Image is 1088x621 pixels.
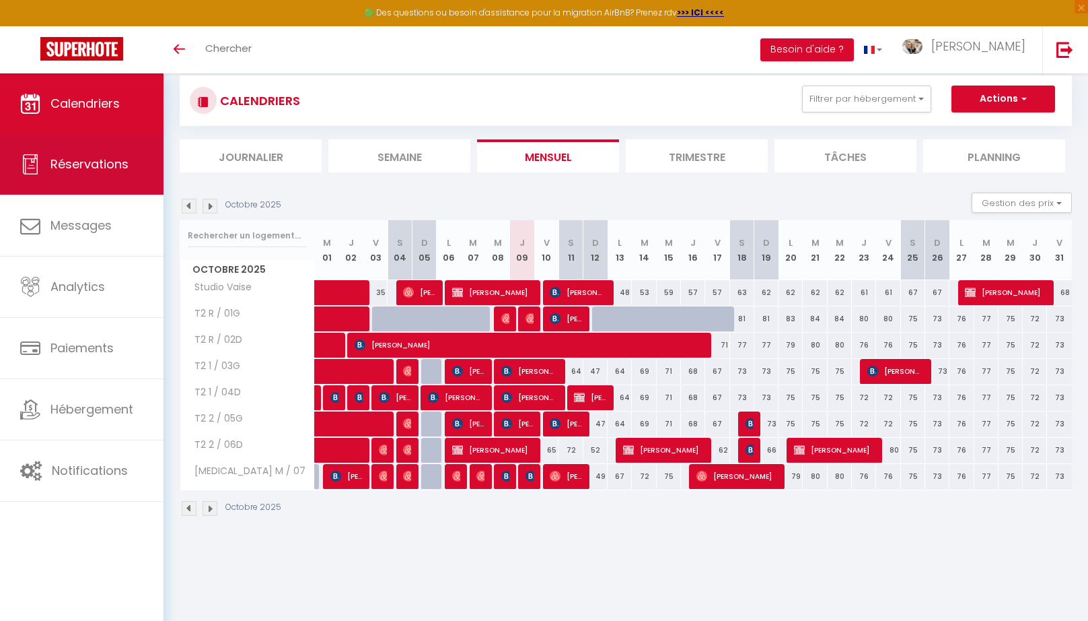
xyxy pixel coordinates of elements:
span: [PERSON_NAME] [746,411,754,436]
div: 77 [974,464,999,489]
span: [PERSON_NAME] [PERSON_NAME] [PERSON_NAME] [501,385,558,410]
th: 09 [510,220,534,280]
div: 75 [999,438,1023,463]
abbr: J [519,236,525,249]
span: Paiements [50,339,114,356]
span: T2 1 / 04D [182,385,244,400]
span: [PERSON_NAME] [452,437,533,463]
a: [PERSON_NAME] [315,385,322,411]
div: 69 [632,412,656,436]
span: [PERSON_NAME] [452,463,460,489]
div: 75 [999,333,1023,358]
button: Besoin d'aide ? [760,38,854,61]
div: 75 [901,333,925,358]
div: 75 [778,359,803,384]
div: 72 [1023,385,1047,410]
div: 73 [925,333,949,358]
div: 73 [1047,333,1072,358]
div: 76 [852,333,876,358]
p: Octobre 2025 [225,501,281,514]
div: 73 [1047,385,1072,410]
div: 76 [949,359,974,384]
th: 05 [412,220,437,280]
a: >>> ICI <<<< [677,7,724,18]
div: 61 [852,280,876,305]
div: 75 [999,359,1023,384]
th: 19 [754,220,778,280]
div: 75 [657,464,681,489]
div: 77 [974,359,999,384]
div: 73 [1047,412,1072,436]
span: [MEDICAL_DATA] M / 07 [182,464,309,479]
div: 75 [828,385,852,410]
div: 62 [705,438,729,463]
th: 29 [999,220,1023,280]
th: 13 [608,220,632,280]
span: [PERSON_NAME] [428,385,484,410]
div: 80 [828,464,852,489]
div: 73 [1047,306,1072,331]
div: 76 [949,333,974,358]
div: 80 [828,333,852,358]
div: 84 [803,306,827,331]
span: [PERSON_NAME] [525,463,534,489]
span: Analytics [50,278,105,295]
abbr: L [618,236,622,249]
div: 67 [925,280,949,305]
div: 76 [876,464,900,489]
div: 68 [681,412,705,436]
div: 77 [974,438,999,463]
div: 72 [876,412,900,436]
div: 75 [901,438,925,463]
abbr: D [934,236,941,249]
div: 67 [608,464,632,489]
abbr: L [447,236,451,249]
th: 18 [730,220,754,280]
abbr: V [1056,236,1062,249]
div: 48 [608,280,632,305]
div: 75 [999,412,1023,436]
span: T2 2 / 06D [182,438,246,453]
span: [PERSON_NAME] [794,437,875,463]
div: 61 [876,280,900,305]
span: Hébergement [50,401,133,418]
div: 76 [949,412,974,436]
div: 68 [681,385,705,410]
div: 75 [803,412,827,436]
abbr: V [373,236,379,249]
div: 72 [632,464,656,489]
div: 73 [1047,464,1072,489]
div: 79 [778,333,803,358]
div: 49 [583,464,608,489]
span: Calendriers [50,95,120,112]
a: ... [PERSON_NAME] [892,26,1042,73]
abbr: V [885,236,892,249]
abbr: J [861,236,867,249]
span: [PERSON_NAME] [403,437,411,463]
div: 73 [1047,359,1072,384]
abbr: M [1007,236,1015,249]
div: 75 [901,464,925,489]
span: [PERSON_NAME] [476,463,484,489]
div: 68 [1047,280,1072,305]
abbr: J [349,236,354,249]
span: [PERSON_NAME] [379,463,387,489]
th: 17 [705,220,729,280]
span: [PERSON_NAME] [PERSON_NAME] [PERSON_NAME] [501,358,558,384]
div: 73 [925,464,949,489]
span: Chercher [205,41,252,55]
abbr: L [959,236,964,249]
div: 72 [1023,412,1047,436]
span: [PERSON_NAME] [931,38,1025,55]
abbr: D [421,236,428,249]
div: 57 [705,280,729,305]
div: 73 [925,412,949,436]
span: [PERSON_NAME] [452,358,484,384]
abbr: S [739,236,745,249]
abbr: M [469,236,477,249]
th: 06 [437,220,461,280]
div: 71 [705,333,729,358]
div: 75 [828,412,852,436]
div: 47 [583,359,608,384]
button: Actions [951,86,1055,112]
